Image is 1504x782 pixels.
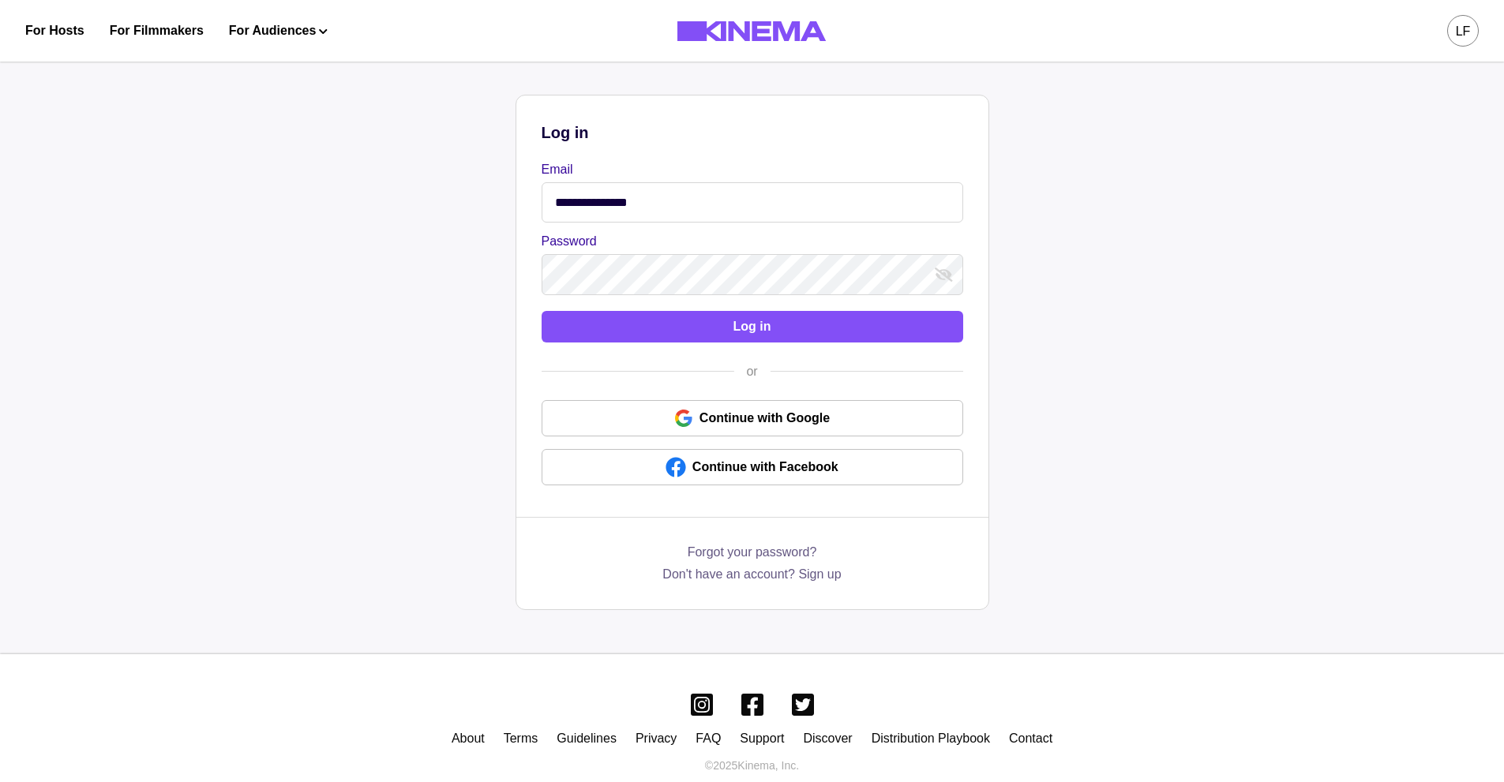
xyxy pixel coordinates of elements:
div: or [733,362,770,381]
label: Email [542,160,954,179]
a: Don't have an account? Sign up [662,565,841,584]
p: © 2025 Kinema, Inc. [705,758,799,774]
label: Password [542,232,954,251]
button: Log in [542,311,963,342]
a: Distribution Playbook [872,731,990,745]
div: LF [1456,22,1471,41]
p: Log in [542,121,963,144]
a: For Filmmakers [110,21,204,40]
a: For Hosts [25,21,84,40]
a: Privacy [636,731,677,745]
a: Forgot your password? [688,543,817,565]
a: Contact [1009,731,1052,745]
a: Guidelines [557,731,617,745]
a: FAQ [696,731,721,745]
button: For Audiences [229,21,328,40]
a: Terms [504,731,538,745]
a: Support [740,731,784,745]
a: Continue with Google [542,400,963,436]
button: show password [932,262,957,287]
a: Discover [803,731,852,745]
a: Continue with Facebook [542,449,963,485]
a: About [452,731,485,745]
